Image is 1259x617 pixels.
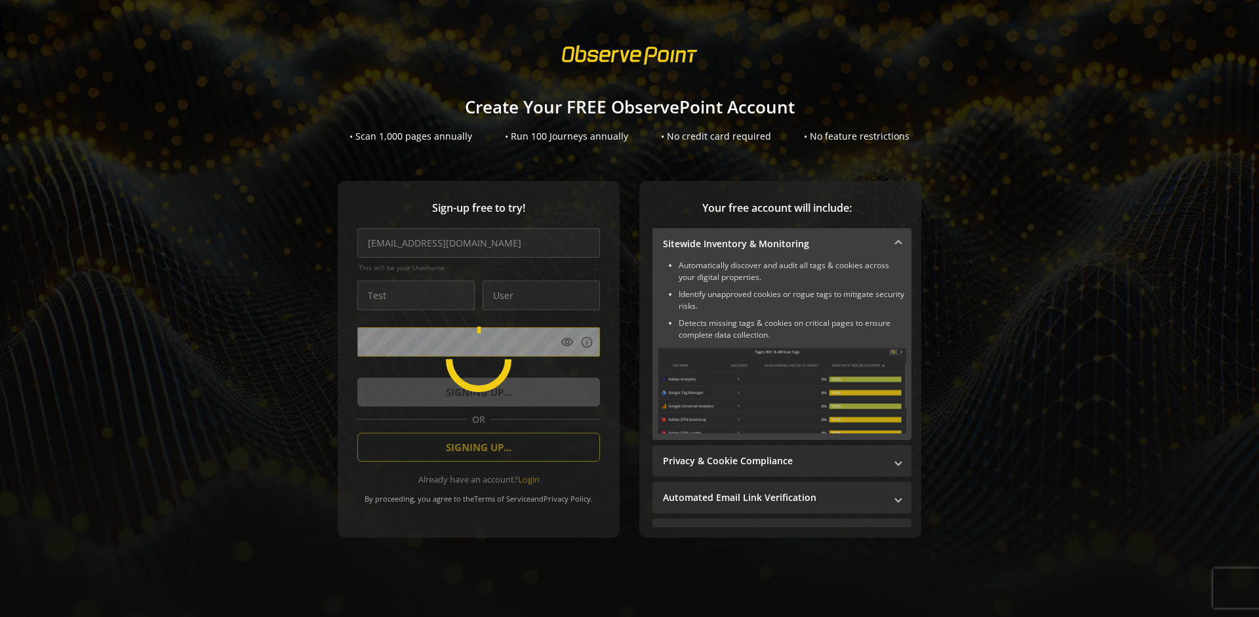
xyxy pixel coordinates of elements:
div: • Scan 1,000 pages annually [350,130,472,143]
mat-expansion-panel-header: Privacy & Cookie Compliance [652,445,911,477]
div: By proceeding, you agree to the and . [357,485,600,504]
span: Your free account will include: [652,201,902,216]
img: Sitewide Inventory & Monitoring [658,348,906,433]
a: Privacy Policy [544,494,591,504]
mat-expansion-panel-header: Automated Email Link Verification [652,482,911,513]
mat-expansion-panel-header: Performance Monitoring with Web Vitals [652,519,911,550]
mat-expansion-panel-header: Sitewide Inventory & Monitoring [652,228,911,260]
span: Sign-up free to try! [357,201,600,216]
li: Identify unapproved cookies or rogue tags to mitigate security risks. [679,289,906,312]
div: • No feature restrictions [804,130,909,143]
mat-panel-title: Privacy & Cookie Compliance [663,454,885,468]
div: Sitewide Inventory & Monitoring [652,260,911,440]
mat-panel-title: Automated Email Link Verification [663,491,885,504]
div: • Run 100 Journeys annually [505,130,628,143]
a: Terms of Service [474,494,530,504]
li: Detects missing tags & cookies on critical pages to ensure complete data collection. [679,317,906,341]
mat-panel-title: Sitewide Inventory & Monitoring [663,237,885,250]
li: Automatically discover and audit all tags & cookies across your digital properties. [679,260,906,283]
div: • No credit card required [661,130,771,143]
